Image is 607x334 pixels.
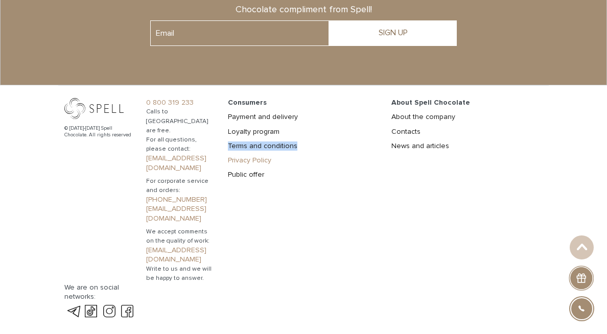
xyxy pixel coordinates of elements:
[228,141,297,150] a: Terms and conditions
[146,246,206,264] font: [EMAIL_ADDRESS][DOMAIN_NAME]
[119,305,136,318] a: facebook
[82,305,100,318] a: tik tok
[146,228,209,245] font: We accept comments on the quality of work:
[391,141,449,150] a: News and articles
[146,98,194,107] font: 0 800 319 233
[146,108,208,134] font: Calls to [GEOGRAPHIC_DATA] are free.
[391,127,421,136] a: Contacts
[146,204,206,222] font: [EMAIL_ADDRESS][DOMAIN_NAME]
[64,283,119,301] font: We are on social networks:
[146,154,206,172] font: [EMAIL_ADDRESS][DOMAIN_NAME]
[64,305,82,318] a: telegram
[146,195,216,204] a: [PHONE_NUMBER]
[64,125,131,138] font: © [DATE]-[DATE] Spell Chocolate. All rights reserved
[146,204,216,223] a: [EMAIL_ADDRESS][DOMAIN_NAME]
[228,112,298,121] a: Payment and delivery
[146,98,216,107] a: 0 800 319 233
[146,265,212,282] font: Write to us and we will be happy to answer.
[101,305,118,318] a: Instagram
[391,98,470,107] font: About Spell Chocolate
[146,246,216,264] a: [EMAIL_ADDRESS][DOMAIN_NAME]
[146,136,197,153] font: For all questions, please contact:
[228,127,279,136] a: Loyalty program
[228,156,271,164] a: Privacy Policy
[146,195,207,204] font: [PHONE_NUMBER]
[228,98,267,107] font: Consumers
[146,177,208,194] font: For corporate service and orders:
[146,154,216,172] a: [EMAIL_ADDRESS][DOMAIN_NAME]
[391,112,455,121] a: About the company
[228,170,264,179] a: Public offer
